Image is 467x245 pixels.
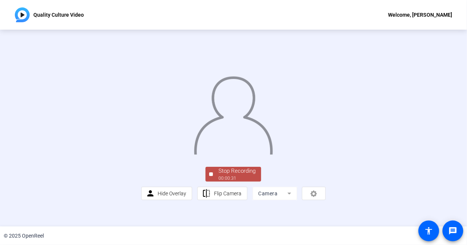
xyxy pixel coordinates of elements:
[194,72,273,155] img: overlay
[205,167,261,182] button: Stop Recording00:00:31
[388,10,452,19] div: Welcome, [PERSON_NAME]
[218,175,256,182] div: 00:00:31
[33,10,84,19] p: Quality Culture Video
[4,232,44,240] div: © 2025 OpenReel
[15,7,30,22] img: OpenReel logo
[214,191,241,196] span: Flip Camera
[218,167,256,175] div: Stop Recording
[448,226,457,235] mat-icon: message
[146,189,155,198] mat-icon: person
[158,191,186,196] span: Hide Overlay
[197,187,247,200] button: Flip Camera
[424,226,433,235] mat-icon: accessibility
[141,187,193,200] button: Hide Overlay
[202,189,211,198] mat-icon: flip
